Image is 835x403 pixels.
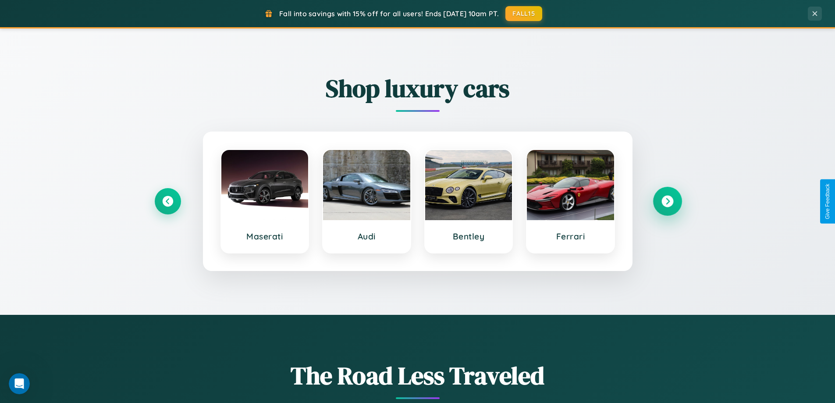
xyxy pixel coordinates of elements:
h3: Audi [332,231,402,242]
button: FALL15 [505,6,542,21]
h2: Shop luxury cars [155,71,681,105]
h1: The Road Less Traveled [155,359,681,392]
h3: Maserati [230,231,300,242]
div: Give Feedback [824,184,831,219]
span: Fall into savings with 15% off for all users! Ends [DATE] 10am PT. [279,9,499,18]
h3: Ferrari [536,231,605,242]
iframe: Intercom live chat [9,373,30,394]
h3: Bentley [434,231,504,242]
